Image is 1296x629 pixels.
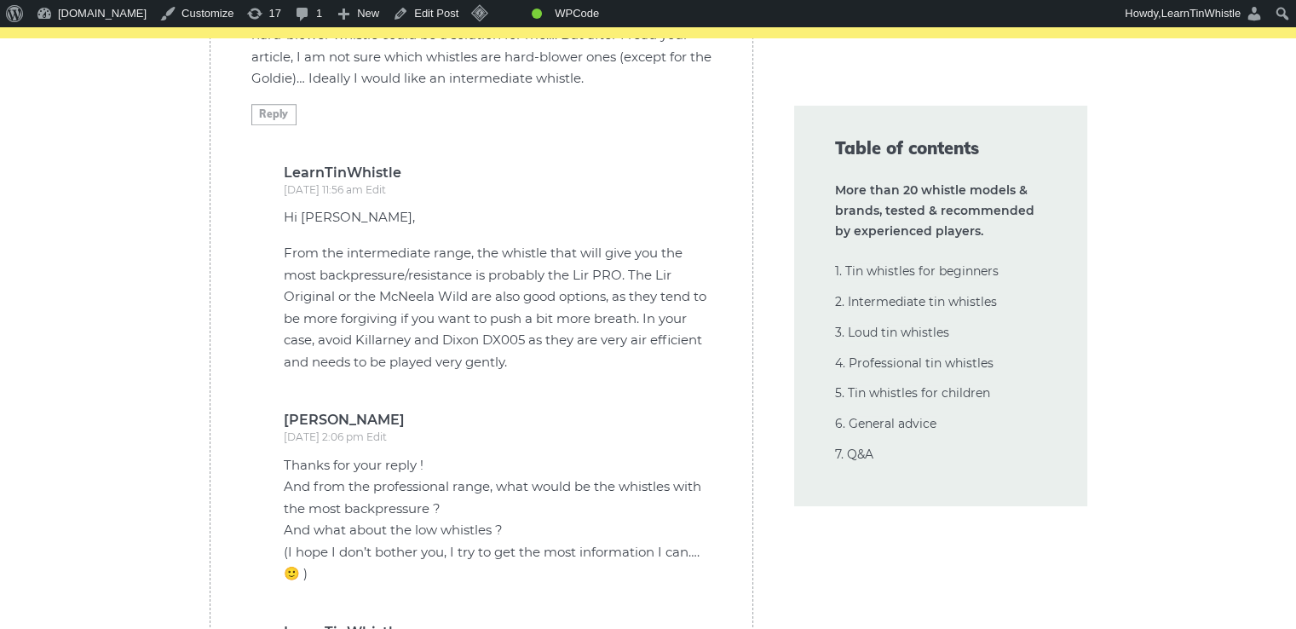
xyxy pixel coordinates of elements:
a: 1. Tin whistles for beginners [835,263,999,279]
p: Hi [PERSON_NAME], [284,206,711,228]
a: [DATE] 11:56 am [284,183,363,196]
p: From the intermediate range, the whistle that will give you the most backpressure/resistance is p... [284,242,711,372]
a: 4. Professional tin whistles [835,355,994,371]
a: Reply to Camille Lefèvre [251,104,297,125]
strong: More than 20 whistle models & brands, tested & recommended by experienced players. [835,182,1034,239]
a: 3. Loud tin whistles [835,325,949,340]
span: Table of contents [835,136,1046,160]
div: Good [532,9,542,19]
a: 5. Tin whistles for children [835,385,990,401]
a: Edit [366,430,387,443]
a: [DATE] 2:06 pm [284,430,364,443]
a: 6. General advice [835,416,936,431]
p: Thanks for your reply ! And from the professional range, what would be the whistles with the most... [284,454,711,585]
a: 2. Intermediate tin whistles [835,294,997,309]
b: LearnTinWhistle [284,166,711,180]
b: [PERSON_NAME] [284,413,711,427]
a: Edit [366,183,386,196]
span: LearnTinWhistle [1161,7,1241,20]
a: 7. Q&A [835,447,873,462]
